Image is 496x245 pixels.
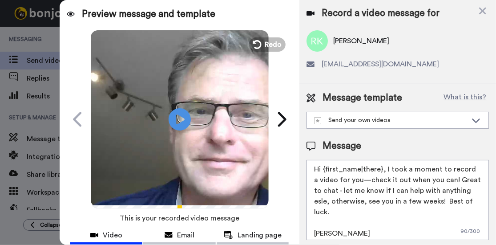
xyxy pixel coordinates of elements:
[322,59,439,69] span: [EMAIL_ADDRESS][DOMAIN_NAME]
[177,230,195,241] span: Email
[238,230,282,241] span: Landing page
[441,91,489,105] button: What is this?
[323,91,402,105] span: Message template
[103,230,122,241] span: Video
[314,117,321,124] img: demo-template.svg
[120,208,240,228] span: This is your recorded video message
[306,160,489,240] textarea: Hi {first_name|there}, I took a moment to record a video for you—check it out when you can! Great...
[314,116,467,125] div: Send your own videos
[323,139,361,153] span: Message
